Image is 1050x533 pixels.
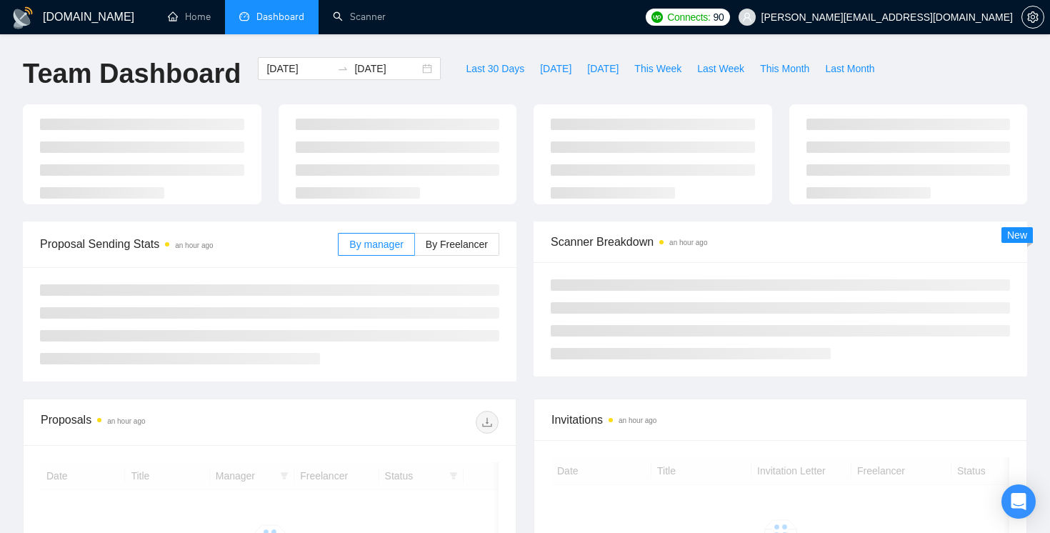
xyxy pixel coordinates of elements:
[349,239,403,250] span: By manager
[626,57,689,80] button: This Week
[40,235,338,253] span: Proposal Sending Stats
[354,61,419,76] input: End date
[426,239,488,250] span: By Freelancer
[1021,11,1044,23] a: setting
[175,241,213,249] time: an hour ago
[337,63,349,74] span: to
[817,57,882,80] button: Last Month
[1022,11,1044,23] span: setting
[11,6,34,29] img: logo
[619,417,656,424] time: an hour ago
[669,239,707,246] time: an hour ago
[689,57,752,80] button: Last Week
[634,61,681,76] span: This Week
[551,411,1009,429] span: Invitations
[579,57,626,80] button: [DATE]
[551,233,1010,251] span: Scanner Breakdown
[587,61,619,76] span: [DATE]
[107,417,145,425] time: an hour ago
[458,57,532,80] button: Last 30 Days
[239,11,249,21] span: dashboard
[256,11,304,23] span: Dashboard
[168,11,211,23] a: homeHome
[1007,229,1027,241] span: New
[1001,484,1036,519] div: Open Intercom Messenger
[825,61,874,76] span: Last Month
[667,9,710,25] span: Connects:
[23,57,241,91] h1: Team Dashboard
[266,61,331,76] input: Start date
[466,61,524,76] span: Last 30 Days
[752,57,817,80] button: This Month
[1021,6,1044,29] button: setting
[742,12,752,22] span: user
[651,11,663,23] img: upwork-logo.png
[540,61,571,76] span: [DATE]
[697,61,744,76] span: Last Week
[337,63,349,74] span: swap-right
[41,411,270,434] div: Proposals
[760,61,809,76] span: This Month
[714,9,724,25] span: 90
[532,57,579,80] button: [DATE]
[333,11,386,23] a: searchScanner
